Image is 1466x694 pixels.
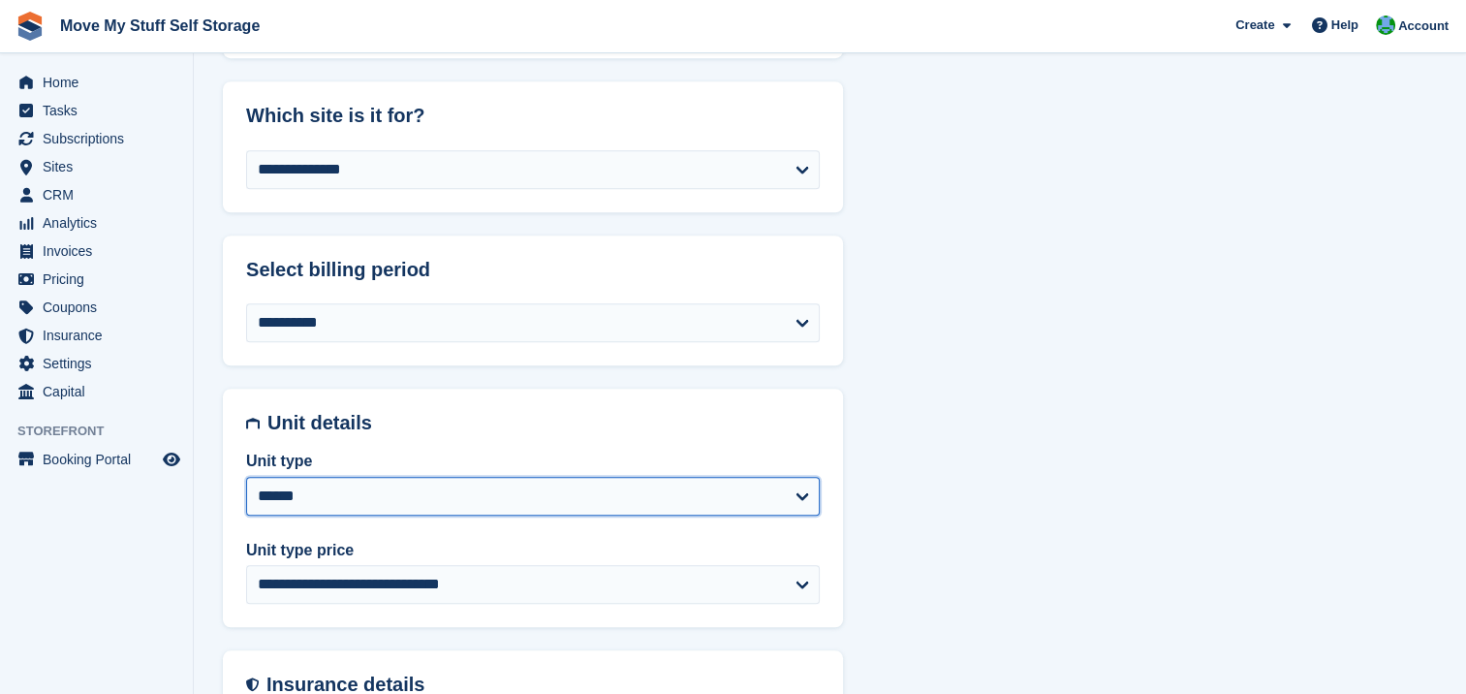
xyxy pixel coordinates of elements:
[10,294,183,321] a: menu
[1235,16,1274,35] span: Create
[246,539,820,562] label: Unit type price
[52,10,267,42] a: Move My Stuff Self Storage
[267,412,820,434] h2: Unit details
[10,378,183,405] a: menu
[10,350,183,377] a: menu
[17,422,193,441] span: Storefront
[43,322,159,349] span: Insurance
[1331,16,1358,35] span: Help
[16,12,45,41] img: stora-icon-8386f47178a22dfd0bd8f6a31ec36ba5ce8667c1dd55bd0f319d3a0aa187defe.svg
[43,266,159,293] span: Pricing
[1376,16,1395,35] img: Dan
[43,446,159,473] span: Booking Portal
[43,237,159,265] span: Invoices
[246,105,820,127] h2: Which site is it for?
[10,209,183,237] a: menu
[43,294,159,321] span: Coupons
[10,69,183,96] a: menu
[43,378,159,405] span: Capital
[246,259,820,281] h2: Select billing period
[10,446,183,473] a: menu
[10,322,183,349] a: menu
[10,125,183,152] a: menu
[43,125,159,152] span: Subscriptions
[43,181,159,208] span: CRM
[43,209,159,237] span: Analytics
[43,153,159,180] span: Sites
[10,153,183,180] a: menu
[43,97,159,124] span: Tasks
[246,450,820,473] label: Unit type
[10,97,183,124] a: menu
[10,181,183,208] a: menu
[43,350,159,377] span: Settings
[246,412,260,434] img: unit-details-icon-595b0c5c156355b767ba7b61e002efae458ec76ed5ec05730b8e856ff9ea34a9.svg
[160,448,183,471] a: Preview store
[1398,16,1449,36] span: Account
[43,69,159,96] span: Home
[10,266,183,293] a: menu
[10,237,183,265] a: menu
